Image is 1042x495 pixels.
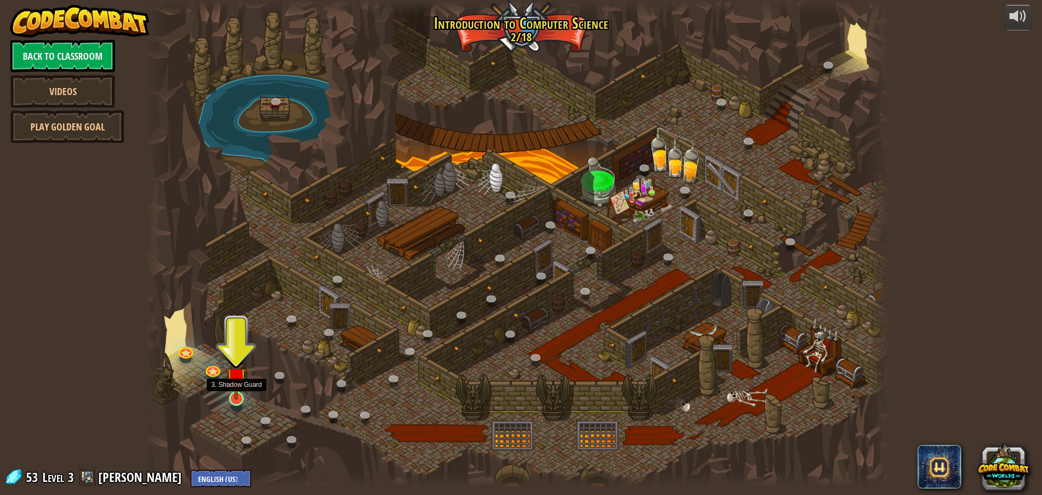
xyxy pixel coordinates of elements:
a: [PERSON_NAME] [98,468,185,486]
a: Play Golden Goal [10,110,124,143]
button: Adjust volume [1005,5,1032,30]
a: Back to Classroom [10,40,115,72]
span: 3 [68,468,74,486]
a: Videos [10,75,115,108]
span: 53 [26,468,41,486]
img: CodeCombat - Learn how to code by playing a game [10,5,149,37]
img: level-banner-unstarted.png [226,355,246,400]
span: Level [42,468,64,486]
